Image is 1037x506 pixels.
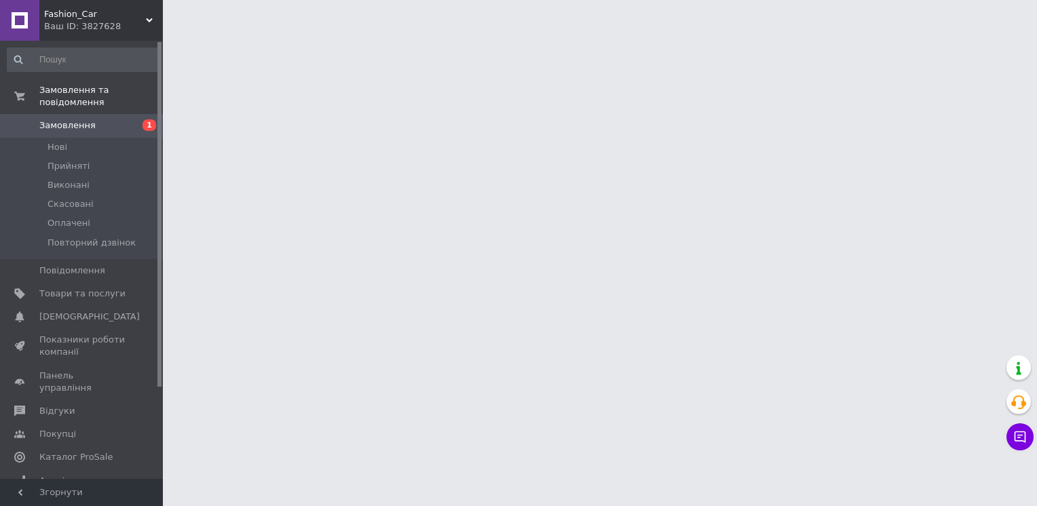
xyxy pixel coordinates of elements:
[48,160,90,172] span: Прийняті
[39,311,140,323] span: [DEMOGRAPHIC_DATA]
[39,428,76,440] span: Покупці
[39,288,126,300] span: Товари та послуги
[143,119,156,131] span: 1
[39,119,96,132] span: Замовлення
[39,334,126,358] span: Показники роботи компанії
[39,370,126,394] span: Панель управління
[39,265,105,277] span: Повідомлення
[48,237,136,249] span: Повторний дзвінок
[48,198,94,210] span: Скасовані
[44,8,146,20] span: Fashion_Car
[39,84,163,109] span: Замовлення та повідомлення
[48,217,90,229] span: Оплачені
[7,47,160,72] input: Пошук
[48,179,90,191] span: Виконані
[39,475,86,487] span: Аналітика
[39,451,113,463] span: Каталог ProSale
[48,141,67,153] span: Нові
[1006,423,1034,450] button: Чат з покупцем
[39,405,75,417] span: Відгуки
[44,20,163,33] div: Ваш ID: 3827628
